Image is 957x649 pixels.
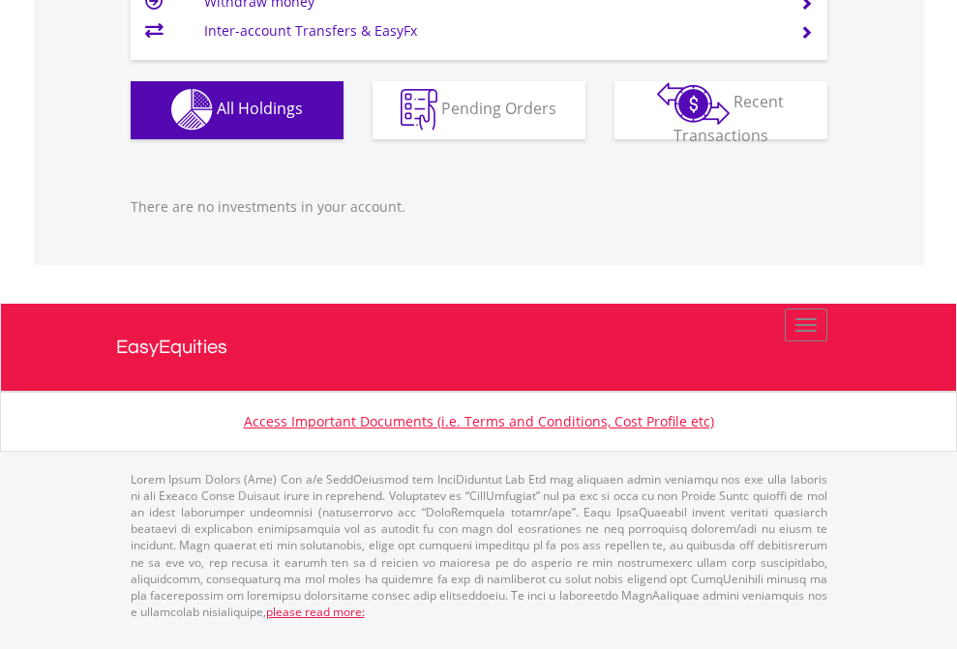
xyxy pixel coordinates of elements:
a: EasyEquities [116,304,842,391]
td: Inter-account Transfers & EasyFx [204,16,776,45]
img: transactions-zar-wht.png [657,82,730,125]
a: please read more: [266,604,365,620]
button: Recent Transactions [614,81,827,139]
span: Recent Transactions [673,91,785,146]
img: holdings-wht.png [171,89,213,131]
p: Lorem Ipsum Dolors (Ame) Con a/e SeddOeiusmod tem InciDiduntut Lab Etd mag aliquaen admin veniamq... [131,471,827,620]
span: Pending Orders [441,98,556,119]
img: pending_instructions-wht.png [401,89,437,131]
a: Access Important Documents (i.e. Terms and Conditions, Cost Profile etc) [244,412,714,430]
p: There are no investments in your account. [131,197,827,217]
span: All Holdings [217,98,303,119]
button: Pending Orders [373,81,585,139]
button: All Holdings [131,81,344,139]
